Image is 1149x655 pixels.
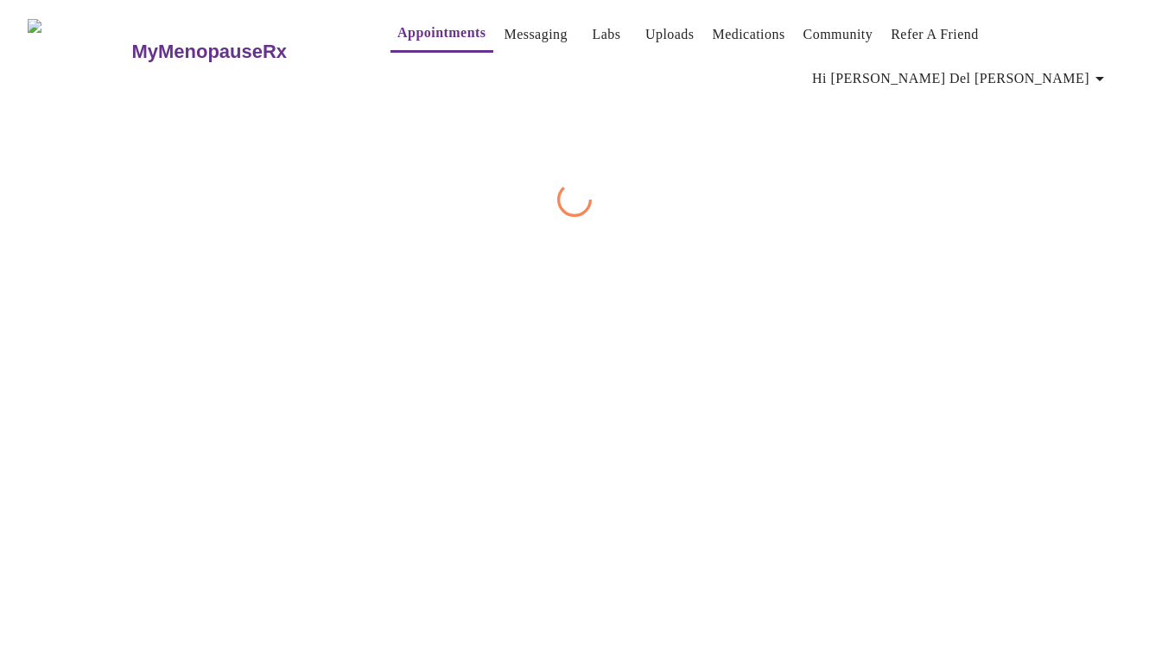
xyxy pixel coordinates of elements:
[812,67,1110,91] span: Hi [PERSON_NAME] del [PERSON_NAME]
[130,22,356,82] a: MyMenopauseRx
[803,22,873,47] a: Community
[891,22,979,47] a: Refer a Friend
[390,16,492,53] button: Appointments
[712,22,784,47] a: Medications
[505,22,568,47] a: Messaging
[131,41,287,63] h3: MyMenopauseRx
[592,22,620,47] a: Labs
[884,17,986,52] button: Refer a Friend
[805,61,1117,96] button: Hi [PERSON_NAME] del [PERSON_NAME]
[397,21,486,45] a: Appointments
[797,17,880,52] button: Community
[638,17,701,52] button: Uploads
[705,17,791,52] button: Medications
[498,17,574,52] button: Messaging
[645,22,695,47] a: Uploads
[579,17,634,52] button: Labs
[28,19,130,84] img: MyMenopauseRx Logo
